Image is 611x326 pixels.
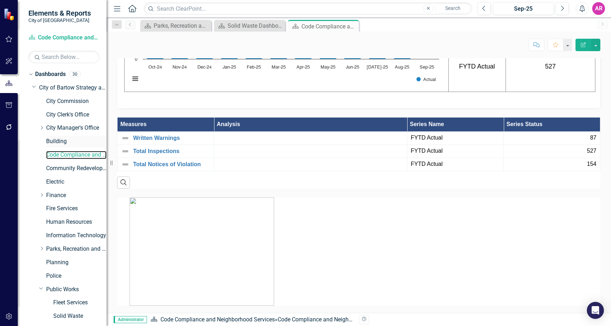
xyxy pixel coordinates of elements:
[223,65,236,70] text: Jan-25
[445,5,460,11] span: Search
[395,65,409,70] text: Aug-25
[590,134,596,142] span: 87
[321,65,335,70] text: May-25
[53,312,107,320] a: Solid Waste
[46,178,107,186] a: Electric
[228,21,283,30] div: Solid Waste Dashboard
[592,2,605,15] button: AR
[46,232,107,240] a: Information Technology
[148,65,162,70] text: Oct-24
[587,147,596,155] span: 527
[4,8,16,21] img: ClearPoint Strategy
[160,316,275,323] a: Code Compliance and Neighborhood Services
[46,272,107,280] a: Police
[135,57,137,62] text: 0
[142,21,209,30] a: Parks, Recreation and Cultural Arts Dashboard
[46,259,107,267] a: Planning
[121,147,130,156] img: Not Defined
[133,135,210,141] a: Written Warnings
[118,131,214,145] td: Double-Click to Edit Right Click for Context Menu
[411,134,500,142] span: FYTD Actual
[46,111,107,119] a: City Clerk's Office
[214,158,407,171] td: Double-Click to Edit
[493,2,554,15] button: Sep-25
[118,145,214,158] td: Double-Click to Edit Right Click for Context Menu
[118,158,214,171] td: Double-Click to Edit Right Click for Context Menu
[46,205,107,213] a: Fire Services
[216,21,283,30] a: Solid Waste Dashboard
[46,124,107,132] a: City Manager's Office
[121,160,130,169] img: Not Defined
[420,65,434,70] text: Sep-25
[301,22,357,31] div: Code Compliance and Neighborhood Services Dashboard
[121,134,130,142] img: Not Defined
[46,218,107,226] a: Human Resources
[367,65,388,70] text: [DATE]-25
[28,17,91,23] small: City of [GEOGRAPHIC_DATA]
[46,97,107,105] a: City Commission
[247,65,261,70] text: Feb-25
[435,4,470,13] button: Search
[28,51,99,63] input: Search Below...
[448,42,506,92] td: FYTD Actual
[114,316,147,323] span: Administrator
[133,161,210,168] a: Total Notices of Violation
[144,2,472,15] input: Search ClearPoint...
[151,316,354,324] div: »
[411,147,500,155] span: FYTD Actual
[587,160,596,168] span: 154
[296,65,310,70] text: Apr-25
[272,65,286,70] text: Mar-25
[69,71,81,77] div: 30
[506,42,595,92] td: 527
[130,74,140,84] button: View chart menu, Chart
[46,137,107,146] a: Building
[278,316,421,323] div: Code Compliance and Neighborhood Services Dashboard
[46,286,107,294] a: Public Works
[46,164,107,173] a: Community Redevelopment Agency
[416,77,436,82] button: Show Actual
[197,65,212,70] text: Dec-24
[46,151,107,159] a: Code Compliance and Neighborhood Services
[214,131,407,145] td: Double-Click to Edit
[133,148,210,154] a: Total Inspections
[46,245,107,253] a: Parks, Recreation and Cultural Arts
[46,191,107,200] a: Finance
[587,302,604,319] div: Open Intercom Messenger
[53,299,107,307] a: Fleet Services
[35,70,66,78] a: Dashboards
[495,5,551,13] div: Sep-25
[28,34,99,42] a: Code Compliance and Neighborhood Services
[346,65,359,70] text: Jun-25
[214,145,407,158] td: Double-Click to Edit
[39,84,107,92] a: City of Bartow Strategy and Performance Dashboard
[173,65,187,70] text: Nov-24
[411,160,500,168] span: FYTD Actual
[28,9,91,17] span: Elements & Reports
[154,21,209,30] div: Parks, Recreation and Cultural Arts Dashboard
